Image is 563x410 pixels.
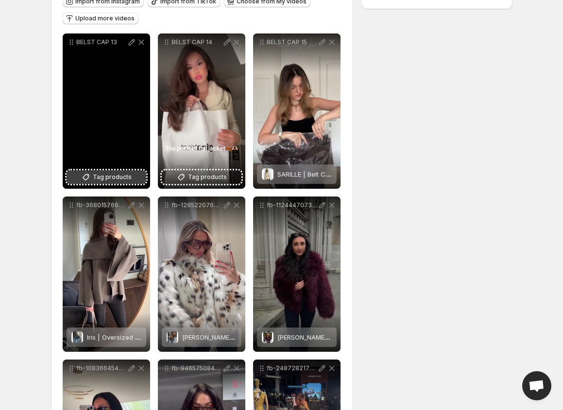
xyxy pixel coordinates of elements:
p: fb-1285220766073510-H7E5uXToVdDAdJJbNxzCb-1-video [171,201,222,209]
p: fb-1083664543750429-FXD9o-v50jUSmCitpQVUs-1-video [76,364,127,372]
span: SARILLE | Belt Cape Jacket [277,170,359,178]
p: BELST CAP 14 [171,38,222,46]
div: fb-1124447073012092-iBGjxKHUknkcZDC4lGB9D-1-videoNoemi | Cropped Fluffy Jacket With Notch Lapel[P... [253,197,341,352]
div: Open chat [522,371,551,400]
div: fb-1285220766073510-H7E5uXToVdDAdJJbNxzCb-1-videoZoe | Oversized Faux Fur Jacket[PERSON_NAME] | O... [158,197,245,352]
div: fb-3680157665622426-IS5dMYVBejpeoSZqwTCth-1-videoIris | Oversized Warm CoatIris | Oversized Warm ... [63,197,150,352]
p: fb-946575084344551-lgzzaUyHTFYEB5l-26VSt-1-video [171,364,222,372]
div: BELST CAP 15SARILLE | Belt Cape JacketSARILLE | Belt Cape Jacket [253,33,341,189]
div: BELST CAP 13Tag products [63,33,150,189]
div: BELST CAP 14Tag products [158,33,245,189]
p: fb-24872821769002950-DkLRcEUVVtEKzFC1ttm6_-1-video [267,364,317,372]
button: Tag products [67,170,146,184]
button: Upload more videos [63,13,138,24]
span: [PERSON_NAME] | Cropped Fluffy Jacket With Notch Lapel [277,333,454,341]
span: Iris | Oversized Warm Coat [87,333,169,341]
span: Upload more videos [75,15,135,22]
p: fb-1124447073012092-iBGjxKHUknkcZDC4lGB9D-1-video [267,201,317,209]
p: fb-3680157665622426-IS5dMYVBejpeoSZqwTCth-1-video [76,201,127,209]
span: Tag products [93,172,132,182]
span: [PERSON_NAME] | Oversized Faux Fur Jacket [182,333,319,341]
p: BELST CAP 15 [267,38,317,46]
button: Tag products [162,170,241,184]
span: Tag products [188,172,227,182]
p: BELST CAP 13 [76,38,127,46]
